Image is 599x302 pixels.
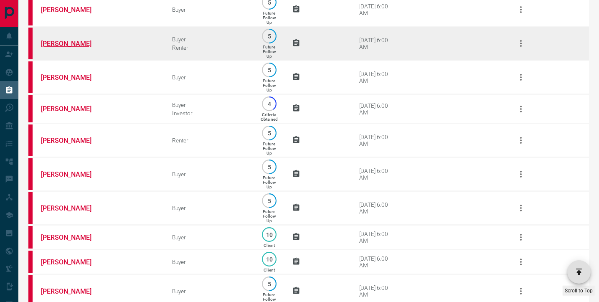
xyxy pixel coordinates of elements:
p: 10 [266,256,272,262]
a: [PERSON_NAME] [41,287,104,295]
p: Future Follow Up [263,142,276,155]
p: 10 [266,231,272,238]
a: [PERSON_NAME] [41,170,104,178]
div: [DATE] 6:00 AM [359,255,395,269]
p: 5 [266,281,272,287]
div: property.ca [28,61,33,93]
div: [DATE] 6:00 AM [359,167,395,181]
div: [DATE] 6:00 AM [359,231,395,244]
p: Future Follow Up [263,45,276,58]
div: Renter [172,44,246,51]
div: [DATE] 6:00 AM [359,134,395,147]
div: property.ca [28,192,33,224]
p: Future Follow Up [263,79,276,92]
div: Buyer [172,205,246,211]
a: [PERSON_NAME] [41,233,104,241]
a: [PERSON_NAME] [41,137,104,145]
a: [PERSON_NAME] [41,258,104,266]
p: 5 [266,67,272,73]
p: 5 [266,33,272,39]
div: Buyer [172,74,246,81]
p: Client [264,268,275,272]
div: Buyer [172,171,246,178]
a: [PERSON_NAME] [41,105,104,113]
a: [PERSON_NAME] [41,74,104,81]
div: Buyer [172,288,246,294]
div: Buyer [172,6,246,13]
div: property.ca [28,124,33,156]
div: [DATE] 6:00 AM [359,102,395,116]
div: Buyer [172,234,246,241]
div: [DATE] 6:00 AM [359,71,395,84]
div: Buyer [172,36,246,43]
div: Buyer [172,259,246,265]
p: Future Follow Up [263,209,276,223]
p: Client [264,243,275,248]
div: [DATE] 6:00 AM [359,37,395,50]
p: 5 [266,198,272,204]
div: Buyer [172,102,246,108]
div: property.ca [28,95,33,122]
div: Renter [172,137,246,144]
div: [DATE] 6:00 AM [359,284,395,298]
div: [DATE] 6:00 AM [359,201,395,215]
a: [PERSON_NAME] [41,6,104,14]
p: 5 [266,164,272,170]
p: Criteria Obtained [261,112,278,122]
div: property.ca [28,28,33,59]
span: Scroll to Top [565,288,593,294]
div: property.ca [28,251,33,273]
div: property.ca [28,158,33,190]
a: [PERSON_NAME] [41,40,104,48]
a: [PERSON_NAME] [41,204,104,212]
div: property.ca [28,226,33,249]
p: 5 [266,130,272,136]
p: Future Follow Up [263,11,276,25]
p: 4 [266,101,272,107]
div: Investor [172,110,246,117]
div: [DATE] 6:00 AM [359,3,395,16]
p: Future Follow Up [263,175,276,189]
